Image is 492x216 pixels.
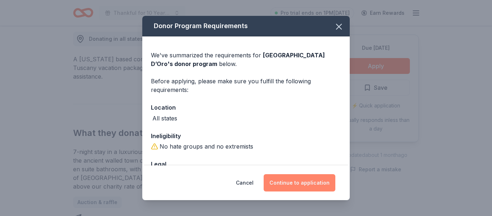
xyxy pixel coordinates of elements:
[142,16,350,36] div: Donor Program Requirements
[264,174,335,191] button: Continue to application
[151,51,341,68] div: We've summarized the requirements for below.
[151,77,341,94] div: Before applying, please make sure you fulfill the following requirements:
[236,174,254,191] button: Cancel
[151,159,341,169] div: Legal
[160,142,253,151] div: No hate groups and no extremists
[152,114,177,123] div: All states
[151,131,341,141] div: Ineligibility
[151,103,341,112] div: Location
